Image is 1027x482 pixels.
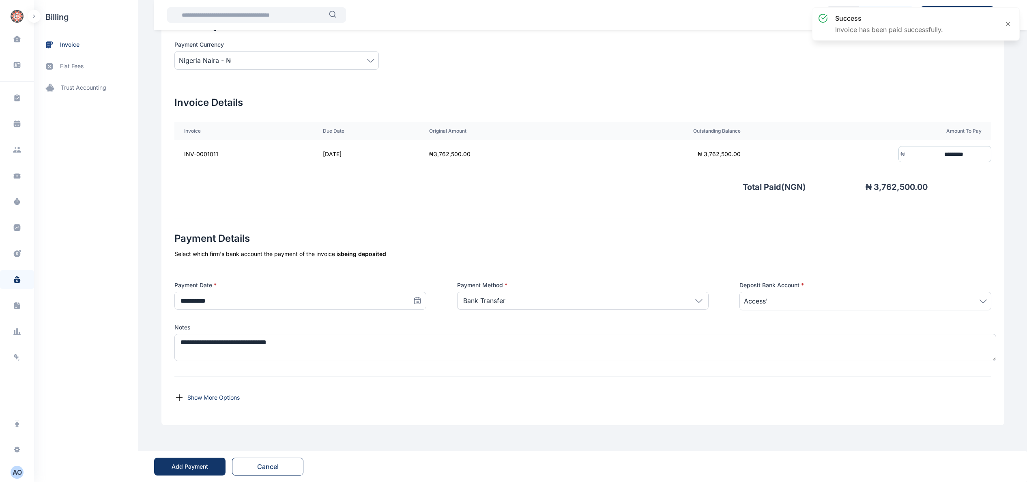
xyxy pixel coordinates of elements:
label: Payment Date [174,281,426,289]
h3: success [835,13,943,23]
div: Select which firm's bank account the payment of the invoice is [174,250,991,258]
label: Notes [174,323,991,331]
td: ₦ 3,762,500.00 [577,140,751,168]
button: Add Payment [154,458,226,476]
div: A O [11,467,24,477]
div: ₦ [899,150,905,158]
button: Cancel [232,458,303,476]
th: Original Amount [419,122,577,140]
span: Deposit Bank Account [739,281,804,289]
th: Outstanding Balance [577,122,751,140]
label: Payment Method [457,281,709,289]
button: AO [11,466,24,479]
a: trust accounting [34,77,138,99]
p: Total Paid( NGN ) [743,181,806,193]
td: [DATE] [313,140,419,168]
a: invoice [34,34,138,56]
span: Payment Currency [174,41,224,49]
p: Show More Options [187,394,240,402]
span: invoice [60,41,79,49]
th: Invoice [174,122,313,140]
h2: Invoice Details [174,96,991,109]
td: INV-0001011 [174,140,313,168]
th: Due Date [313,122,419,140]
a: flat fees [34,56,138,77]
h2: Payment Details [174,232,991,245]
p: Bank Transfer [463,296,505,306]
span: flat fees [60,62,84,71]
p: ₦ 3,762,500.00 [806,181,928,193]
span: Access' [744,296,768,306]
td: ₦ 3,762,500.00 [419,140,577,168]
span: Nigeria Naira - ₦ [179,56,231,65]
p: Invoice has been paid successfully. [835,25,943,34]
span: being deposited [341,250,386,257]
button: AO [5,466,29,479]
th: Amount To Pay [750,122,991,140]
div: Add Payment [172,463,208,471]
span: trust accounting [61,84,106,92]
